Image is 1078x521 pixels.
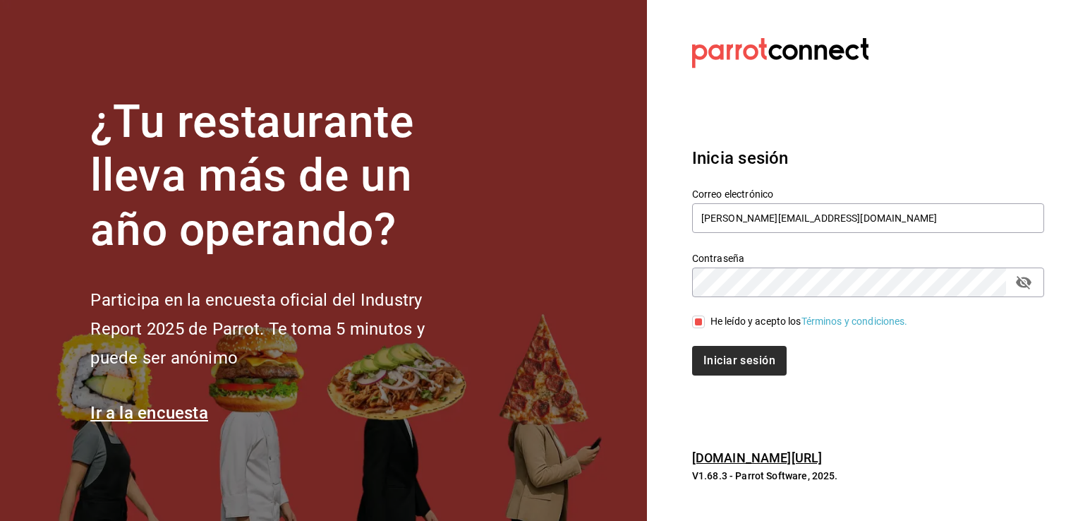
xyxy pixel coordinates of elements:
[90,403,208,423] a: Ir a la encuesta
[1012,270,1036,294] button: passwordField
[692,450,822,465] a: [DOMAIN_NAME][URL]
[692,469,1044,483] p: V1.68.3 - Parrot Software, 2025.
[90,95,471,258] h1: ¿Tu restaurante lleva más de un año operando?
[692,253,1044,263] label: Contraseña
[710,314,908,329] div: He leído y acepto los
[692,188,1044,198] label: Correo electrónico
[801,316,908,327] a: Términos y condiciones.
[692,346,787,376] button: Iniciar sesión
[90,286,471,372] h2: Participa en la encuesta oficial del Industry Report 2025 de Parrot. Te toma 5 minutos y puede se...
[692,203,1044,233] input: Ingresa tu correo electrónico
[692,145,1044,171] h3: Inicia sesión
